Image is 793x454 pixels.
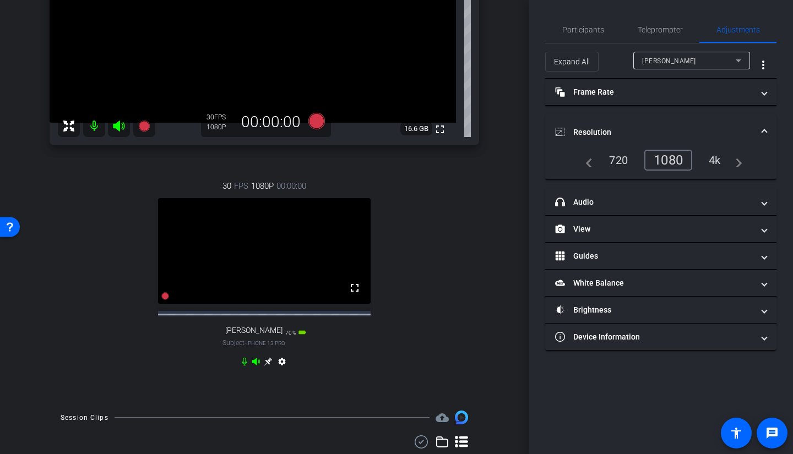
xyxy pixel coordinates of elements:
mat-expansion-panel-header: Frame Rate [545,79,776,105]
mat-icon: more_vert [757,58,770,72]
mat-icon: navigate_next [729,154,742,167]
mat-icon: battery_std [298,328,307,337]
span: 16.6 GB [400,122,432,135]
mat-panel-title: View [555,223,753,235]
div: 720 [601,151,636,169]
mat-panel-title: Audio [555,196,753,208]
mat-expansion-panel-header: White Balance [545,270,776,296]
mat-icon: cloud_upload [436,411,449,424]
mat-expansion-panel-header: Audio [545,189,776,215]
span: Destinations for your clips [436,411,449,424]
span: 30 [222,180,231,192]
div: Session Clips [61,412,108,423]
mat-panel-title: Guides [555,250,753,262]
span: 70% [285,330,296,336]
mat-expansion-panel-header: Resolution [545,114,776,150]
mat-icon: accessibility [730,426,743,440]
span: Teleprompter [638,26,683,34]
mat-panel-title: Resolution [555,127,753,138]
span: - [245,339,246,347]
mat-panel-title: White Balance [555,277,753,289]
span: Participants [562,26,604,34]
div: 4k [700,151,729,169]
div: 1080P [207,123,234,132]
button: More Options for Adjustments Panel [750,52,776,78]
span: [PERSON_NAME] [225,326,283,335]
span: FPS [234,180,248,192]
mat-icon: settings [275,357,289,370]
span: Expand All [554,51,590,72]
img: Session clips [455,411,468,424]
span: Subject [222,338,285,348]
mat-icon: fullscreen [433,123,447,136]
div: 00:00:00 [234,113,308,132]
span: [PERSON_NAME] [642,57,696,65]
mat-expansion-panel-header: Guides [545,243,776,269]
mat-icon: message [765,426,779,440]
div: 30 [207,113,234,122]
mat-expansion-panel-header: Brightness [545,297,776,323]
span: iPhone 13 Pro [246,340,285,346]
button: Expand All [545,52,599,72]
span: Adjustments [716,26,760,34]
mat-panel-title: Frame Rate [555,86,753,98]
mat-icon: fullscreen [348,281,361,294]
span: FPS [214,113,226,121]
mat-expansion-panel-header: View [545,216,776,242]
div: Resolution [545,150,776,179]
span: 00:00:00 [276,180,306,192]
mat-icon: navigate_before [579,154,593,167]
mat-expansion-panel-header: Device Information [545,324,776,350]
mat-panel-title: Brightness [555,304,753,316]
span: 1080P [251,180,274,192]
mat-panel-title: Device Information [555,331,753,343]
div: 1080 [644,150,692,171]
